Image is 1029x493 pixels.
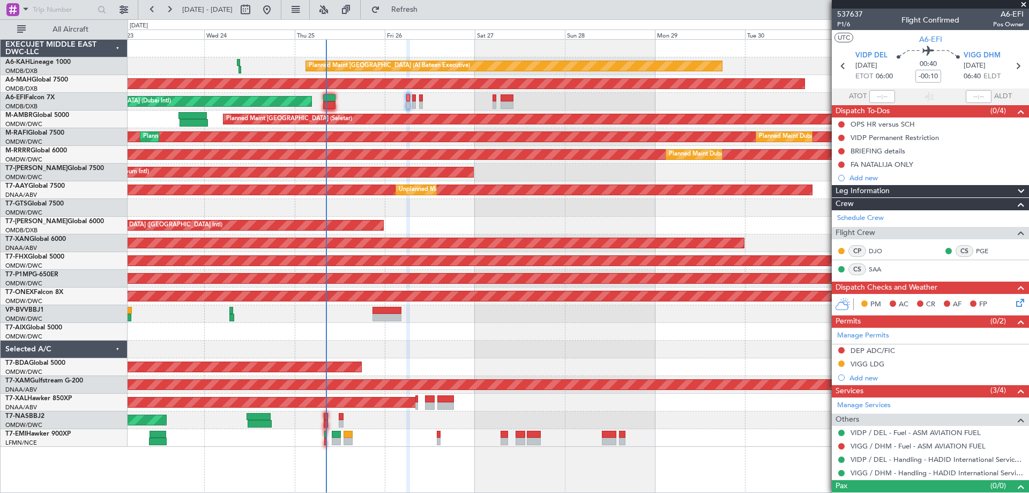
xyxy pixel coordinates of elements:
[5,271,32,278] span: T7-P1MP
[5,360,65,366] a: T7-BDAGlobal 5000
[43,217,222,233] div: Planned Maint [GEOGRAPHIC_DATA] ([GEOGRAPHIC_DATA] Intl)
[5,59,30,65] span: A6-KAH
[869,246,893,256] a: DJO
[385,30,475,39] div: Fri 26
[759,129,864,145] div: Planned Maint Dubai (Al Maktoum Intl)
[295,30,385,39] div: Thu 25
[855,71,873,82] span: ETOT
[851,428,981,437] a: VIDP / DEL - Fuel - ASM AVIATION FUEL
[5,413,44,420] a: T7-NASBBJ2
[5,325,62,331] a: T7-AIXGlobal 5000
[837,213,884,224] a: Schedule Crew
[5,378,30,384] span: T7-XAM
[5,112,33,119] span: M-AMBR
[5,333,42,341] a: OMDW/DWC
[837,330,889,341] a: Manage Permits
[964,61,986,71] span: [DATE]
[565,30,655,39] div: Sun 28
[851,468,1024,477] a: VIGG / DHM - Handling - HADID International Services, FZE
[855,50,888,61] span: VIDP DEL
[33,2,94,18] input: Trip Number
[5,297,42,305] a: OMDW/DWC
[5,360,29,366] span: T7-BDA
[851,346,895,355] div: DEP ADC/FIC
[5,201,27,207] span: T7-GTS
[5,183,28,189] span: T7-AAY
[5,173,42,181] a: OMDW/DWC
[655,30,745,39] div: Mon 29
[836,282,937,294] span: Dispatch Checks and Weather
[994,91,1012,102] span: ALDT
[130,21,148,31] div: [DATE]
[5,421,42,429] a: OMDW/DWC
[5,120,42,128] a: OMDW/DWC
[849,173,1024,182] div: Add new
[5,165,68,172] span: T7-[PERSON_NAME]
[920,59,937,70] span: 00:40
[869,90,895,103] input: --:--
[5,218,104,225] a: T7-[PERSON_NAME]Global 6000
[5,191,37,199] a: DNAA/ABV
[5,325,26,331] span: T7-AIX
[837,9,863,20] span: 537637
[926,299,935,310] span: CR
[669,146,774,163] div: Planned Maint Dubai (Al Maktoum Intl)
[5,378,83,384] a: T7-XAMGulfstream G-200
[5,236,66,242] a: T7-XANGlobal 6000
[5,236,29,242] span: T7-XAN
[836,480,847,492] span: Pax
[5,289,63,296] a: T7-ONEXFalcon 8X
[5,201,64,207] a: T7-GTSGlobal 7500
[870,299,881,310] span: PM
[5,85,38,93] a: OMDB/DXB
[849,373,1024,382] div: Add new
[836,414,859,426] span: Others
[399,182,557,198] div: Unplanned Maint [GEOGRAPHIC_DATA] (Al Maktoum Intl)
[836,315,861,328] span: Permits
[5,439,37,447] a: LFMN/NCE
[5,254,64,260] a: T7-FHXGlobal 5000
[990,315,1006,327] span: (0/2)
[5,226,38,234] a: OMDB/DXB
[182,5,233,14] span: [DATE] - [DATE]
[836,105,890,117] span: Dispatch To-Dos
[851,442,986,451] a: VIGG / DHM - Fuel - ASM AVIATION FUEL
[226,111,352,127] div: Planned Maint [GEOGRAPHIC_DATA] (Seletar)
[5,431,71,437] a: T7-EMIHawker 900XP
[745,30,835,39] div: Tue 30
[876,71,893,82] span: 06:00
[990,385,1006,396] span: (3/4)
[953,299,961,310] span: AF
[5,254,28,260] span: T7-FHX
[204,30,294,39] div: Wed 24
[5,130,28,136] span: M-RAFI
[837,400,891,411] a: Manage Services
[5,112,69,119] a: M-AMBRGlobal 5000
[834,33,853,42] button: UTC
[855,61,877,71] span: [DATE]
[5,102,38,111] a: OMDB/DXB
[5,368,42,376] a: OMDW/DWC
[993,20,1024,29] span: Pos Owner
[5,130,64,136] a: M-RAFIGlobal 7500
[475,30,565,39] div: Sat 27
[964,50,1001,61] span: VIGG DHM
[5,209,42,217] a: OMDW/DWC
[964,71,981,82] span: 06:40
[366,1,430,18] button: Refresh
[5,148,67,154] a: M-RRRRGlobal 6000
[990,105,1006,116] span: (0/4)
[5,138,42,146] a: OMDW/DWC
[851,146,905,156] div: BRIEFING details
[849,91,867,102] span: ATOT
[5,183,65,189] a: T7-AAYGlobal 7500
[5,77,68,83] a: A6-MAHGlobal 7500
[979,299,987,310] span: FP
[5,386,37,394] a: DNAA/ABV
[5,67,38,75] a: OMDB/DXB
[869,264,893,274] a: SAA
[5,307,28,313] span: VP-BVV
[12,21,116,38] button: All Aircraft
[5,271,58,278] a: T7-P1MPG-650ER
[5,165,104,172] a: T7-[PERSON_NAME]Global 7500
